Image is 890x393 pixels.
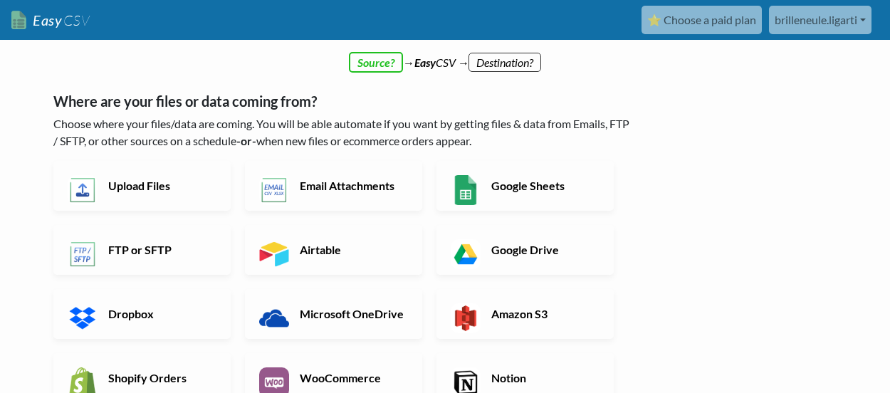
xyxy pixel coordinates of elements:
[296,179,408,192] h6: Email Attachments
[451,239,481,269] img: Google Drive App & API
[436,225,614,275] a: Google Drive
[53,161,231,211] a: Upload Files
[769,6,871,34] a: brilleneule.ligarti
[642,6,762,34] a: ⭐ Choose a paid plan
[245,225,422,275] a: Airtable
[105,179,216,192] h6: Upload Files
[488,307,600,320] h6: Amazon S3
[62,11,90,29] span: CSV
[488,179,600,192] h6: Google Sheets
[488,243,600,256] h6: Google Drive
[105,243,216,256] h6: FTP or SFTP
[451,303,481,333] img: Amazon S3 App & API
[53,225,231,275] a: FTP or SFTP
[105,371,216,384] h6: Shopify Orders
[488,371,600,384] h6: Notion
[436,161,614,211] a: Google Sheets
[259,175,289,205] img: Email New CSV or XLSX File App & API
[11,6,90,35] a: EasyCSV
[105,307,216,320] h6: Dropbox
[68,239,98,269] img: FTP or SFTP App & API
[259,239,289,269] img: Airtable App & API
[296,371,408,384] h6: WooCommerce
[53,115,634,150] p: Choose where your files/data are coming. You will be able automate if you want by getting files &...
[39,40,851,71] div: → CSV →
[245,161,422,211] a: Email Attachments
[296,307,408,320] h6: Microsoft OneDrive
[259,303,289,333] img: Microsoft OneDrive App & API
[245,289,422,339] a: Microsoft OneDrive
[236,134,256,147] b: -or-
[451,175,481,205] img: Google Sheets App & API
[68,175,98,205] img: Upload Files App & API
[53,289,231,339] a: Dropbox
[436,289,614,339] a: Amazon S3
[53,93,634,110] h5: Where are your files or data coming from?
[68,303,98,333] img: Dropbox App & API
[296,243,408,256] h6: Airtable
